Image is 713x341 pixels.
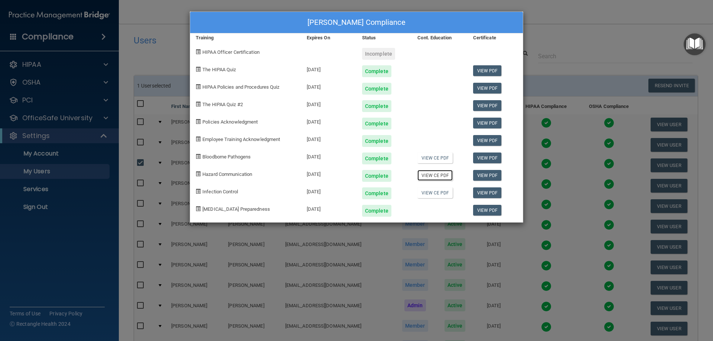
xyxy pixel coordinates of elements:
div: Complete [362,135,391,147]
div: [DATE] [301,95,356,112]
div: [PERSON_NAME] Compliance [190,12,523,33]
span: Policies Acknowledgment [202,119,258,125]
div: [DATE] [301,147,356,164]
div: Complete [362,118,391,129]
a: View PDF [473,153,502,163]
span: [MEDICAL_DATA] Preparedness [202,206,270,212]
a: View PDF [473,118,502,128]
a: View PDF [473,135,502,146]
div: Complete [362,83,391,95]
div: [DATE] [301,77,356,95]
a: View PDF [473,170,502,181]
a: View PDF [473,205,502,216]
span: Employee Training Acknowledgment [202,137,280,142]
div: [DATE] [301,112,356,129]
a: View CE PDF [417,153,453,163]
div: [DATE] [301,199,356,217]
div: Training [190,33,301,42]
div: Status [356,33,412,42]
div: Incomplete [362,48,395,60]
span: The HIPAA Quiz [202,67,236,72]
span: HIPAA Policies and Procedures Quiz [202,84,279,90]
div: Cont. Education [412,33,467,42]
span: Bloodborne Pathogens [202,154,251,160]
div: [DATE] [301,182,356,199]
a: View PDF [473,187,502,198]
div: Complete [362,170,391,182]
span: HIPAA Officer Certification [202,49,260,55]
a: View CE PDF [417,170,453,181]
div: Complete [362,187,391,199]
a: View PDF [473,83,502,94]
button: Open Resource Center [684,33,706,55]
div: Certificate [468,33,523,42]
span: Hazard Communication [202,171,252,177]
a: View PDF [473,100,502,111]
span: Infection Control [202,189,238,194]
div: Complete [362,100,391,112]
a: View PDF [473,65,502,76]
a: View CE PDF [417,187,453,198]
iframe: Drift Widget Chat Controller [585,288,704,318]
div: [DATE] [301,129,356,147]
div: Complete [362,153,391,164]
div: [DATE] [301,60,356,77]
span: The HIPAA Quiz #2 [202,102,243,107]
div: Complete [362,205,391,217]
div: [DATE] [301,164,356,182]
div: Complete [362,65,391,77]
div: Expires On [301,33,356,42]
